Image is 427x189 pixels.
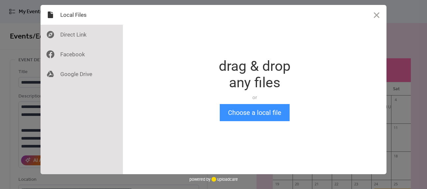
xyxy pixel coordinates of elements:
[189,174,238,184] div: powered by
[211,177,238,182] a: uploadcare
[367,5,386,25] button: Close
[219,58,291,91] div: drag & drop any files
[219,94,291,101] div: or
[41,5,123,25] div: Local Files
[41,25,123,44] div: Direct Link
[41,64,123,84] div: Google Drive
[41,44,123,64] div: Facebook
[220,104,290,121] button: Choose a local file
